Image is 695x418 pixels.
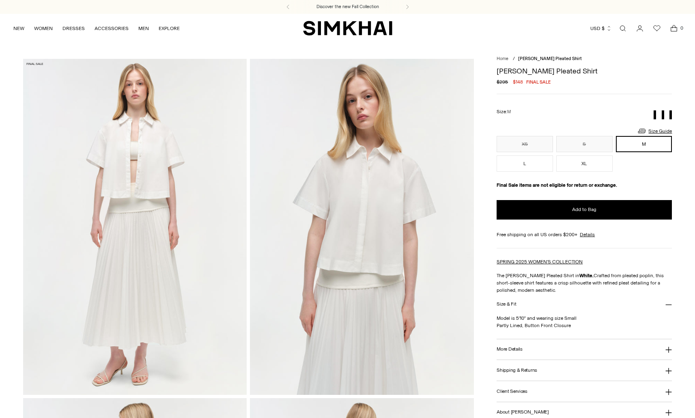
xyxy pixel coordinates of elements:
[497,339,672,360] button: More Details
[159,19,180,37] a: EXPLORE
[497,259,583,265] a: SPRING 2025 WOMEN'S COLLECTION
[95,19,129,37] a: ACCESSORIES
[632,20,648,37] a: Go to the account page
[572,206,596,213] span: Add to Bag
[580,231,595,238] a: Details
[497,78,508,86] s: $295
[316,4,379,10] a: Discover the new Fall Collection
[637,126,672,136] a: Size Guide
[497,347,522,352] h3: More Details
[556,155,613,172] button: XL
[497,200,672,220] button: Add to Bag
[497,272,672,294] p: The [PERSON_NAME] Pleated Shirt in Crafted from pleated poplin, this short-sleeve shirt features ...
[579,273,594,278] strong: White.
[497,360,672,381] button: Shipping & Returns
[615,20,631,37] a: Open search modal
[62,19,85,37] a: DRESSES
[513,56,515,62] div: /
[507,109,511,114] span: M
[497,315,672,329] p: Model is 5'10" and wearing size Small Partly Lined, Button Front Closure
[497,56,508,61] a: Home
[616,136,672,152] button: M
[497,368,537,373] h3: Shipping & Returns
[497,67,672,75] h1: [PERSON_NAME] Pleated Shirt
[138,19,149,37] a: MEN
[250,59,474,394] img: Bernie Cotton Pleated Shirt
[497,302,516,307] h3: Size & Fit
[513,78,523,86] span: $148
[497,409,549,415] h3: About [PERSON_NAME]
[34,19,53,37] a: WOMEN
[497,381,672,402] button: Client Services
[497,231,672,238] div: Free shipping on all US orders $200+
[497,108,511,116] label: Size:
[497,389,527,394] h3: Client Services
[497,294,672,315] button: Size & Fit
[23,59,247,394] img: Bernie Cotton Pleated Shirt
[678,24,685,32] span: 0
[666,20,682,37] a: Open cart modal
[556,136,613,152] button: S
[518,56,582,61] span: [PERSON_NAME] Pleated Shirt
[497,136,553,152] button: XS
[13,19,24,37] a: NEW
[303,20,392,36] a: SIMKHAI
[649,20,665,37] a: Wishlist
[497,182,617,188] strong: Final Sale items are not eligible for return or exchange.
[590,19,612,37] button: USD $
[497,155,553,172] button: L
[497,56,672,62] nav: breadcrumbs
